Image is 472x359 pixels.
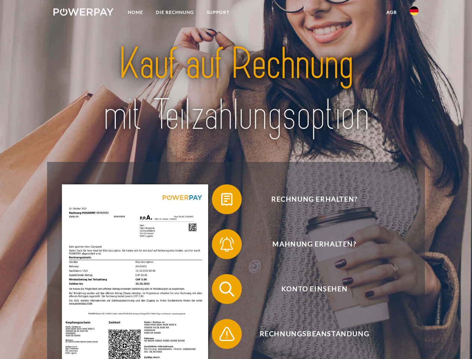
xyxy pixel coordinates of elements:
a: DIE RECHNUNG [149,6,200,19]
a: Home [121,6,149,19]
button: Rechnung erhalten? [212,184,406,214]
span: Rechnung erhalten? [223,184,406,214]
img: qb_bill.svg [218,190,236,209]
img: qb_search.svg [218,280,236,298]
button: Rechnungsbeanstandung [212,319,406,349]
a: agb [380,6,403,19]
img: logo-powerpay-white.svg [53,8,114,16]
iframe: Button to launch messaging window [442,329,466,353]
img: de [410,6,419,15]
span: Konto einsehen [223,274,406,304]
span: Rechnungsbeanstandung [223,319,406,349]
img: qb_bell.svg [218,235,236,254]
img: title-powerpay_de.svg [71,36,401,143]
img: qb_warning.svg [218,325,236,343]
span: Mahnung erhalten? [223,229,406,259]
button: Konto einsehen [212,274,406,304]
button: Mahnung erhalten? [212,229,406,259]
a: SUPPORT [200,6,236,19]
